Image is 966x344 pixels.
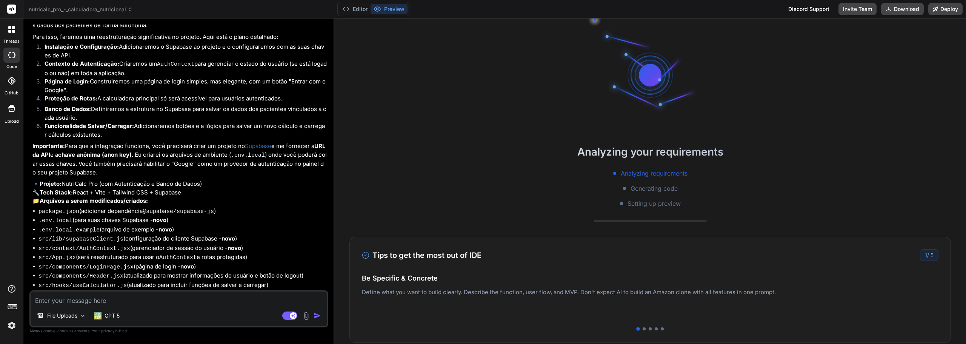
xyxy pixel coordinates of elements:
[94,312,102,319] img: GPT 5
[158,226,172,233] strong: novo
[631,184,678,193] span: Generating code
[47,312,77,319] p: File Uploads
[38,245,130,252] code: src/context/AuthContext.jsx
[38,122,327,139] li: Adicionaremos botões e a lógica para salvar um novo cálculo e carregar cálculos existentes.
[222,235,235,242] strong: novo
[5,118,19,125] label: Upload
[931,252,934,258] span: 5
[621,169,688,178] span: Analyzing requirements
[45,105,91,113] strong: Banco de Dados:
[45,78,90,85] strong: Página de Login:
[38,225,327,235] li: (arquivo de exemplo - )
[38,94,327,105] li: A calculadora principal só será acessível para usuários autenticados.
[314,312,321,319] img: icon
[925,252,927,258] span: 1
[6,63,17,70] label: code
[45,43,119,50] strong: Instalação e Configuração:
[38,236,123,242] code: src/lib/supabaseClient.js
[38,218,72,224] code: .env.local
[38,227,100,233] code: .env.local.example
[38,281,327,290] li: (atualizado para incluir funções de salvar e carregar)
[101,329,115,333] span: privacy
[38,60,327,77] li: Criaremos um para gerenciar o estado do usuário (se está logado ou não) em toda a aplicação.
[3,38,20,45] label: threads
[38,208,79,215] code: package.json
[5,319,18,332] img: settings
[228,244,241,251] strong: novo
[29,6,133,13] span: nutricalc_pro_-_calculadora_nutricional
[180,263,194,270] strong: novo
[38,253,327,262] li: (será reestruturado para usar o e rotas protegidas)
[38,255,76,261] code: src/App.jsx
[45,122,134,130] strong: Funcionalidade Salvar/Carregar:
[38,216,327,225] li: (para suas chaves Supabase - )
[928,3,963,15] button: Deploy
[302,312,311,320] img: attachment
[334,144,966,160] h2: Analyzing your requirements
[40,180,62,187] strong: Projeto:
[45,60,119,67] strong: Contexto de Autenticação:
[32,33,327,42] p: Para isso, faremos uma reestruturação significativa no projeto. Aqui está o plano detalhado:
[362,273,938,283] h4: Be Specific & Concrete
[38,271,327,281] li: (atualizado para mostrar informações do usuário e botão de logout)
[153,216,166,224] strong: novo
[45,95,97,102] strong: Proteção de Rotas:
[362,250,481,261] h3: Tips to get the most out of IDE
[143,208,214,215] code: @supabase/supabase-js
[40,197,148,204] strong: Arquivos a serem modificados/criados:
[105,312,120,319] p: GPT 5
[40,189,73,196] strong: Tech Stack:
[38,282,127,289] code: src/hooks/useCalculator.js
[5,90,18,96] label: GitHub
[371,4,408,14] button: Preview
[38,43,327,60] li: Adicionaremos o Supabase ao projeto e o configuraremos com as suas chaves de API.
[920,249,938,261] div: /
[32,142,327,177] p: Para que a integração funcione, você precisará criar um projeto no e me fornecer a e a . Eu criar...
[38,264,134,270] code: src/components/LoginPage.jsx
[32,142,327,158] strong: URL da API
[784,3,834,15] div: Discord Support
[38,77,327,94] li: Construiremos uma página de login simples, mas elegante, com um botão "Entrar com o Google".
[38,262,327,272] li: (página de login - )
[838,3,877,15] button: Invite Team
[231,152,265,159] code: .env.local
[159,255,197,261] code: AuthContext
[339,4,371,14] button: Editor
[38,234,327,244] li: (configuração do cliente Supabase - )
[38,244,327,253] li: (gerenciador de sessão do usuário - )
[32,180,327,205] p: 🔹 NutriCalc Pro (com Autenticação e Banco de Dados) 🔧 React + Vite + Tailwind CSS + Supabase 📁
[628,199,681,208] span: Setting up preview
[38,273,123,279] code: src/components/Header.jsx
[38,207,327,216] li: (adicionar dependência )
[157,61,194,68] code: AuthContext
[245,142,271,150] a: Supabase
[38,105,327,122] li: Definiremos a estrutura no Supabase para salvar os dados dos pacientes vinculados a cada usuário.
[29,327,328,335] p: Always double-check its answers. Your in Bind
[80,313,86,319] img: Pick Models
[32,142,65,150] strong: Importante:
[58,151,132,158] strong: chave anônima (anon key)
[881,3,924,15] button: Download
